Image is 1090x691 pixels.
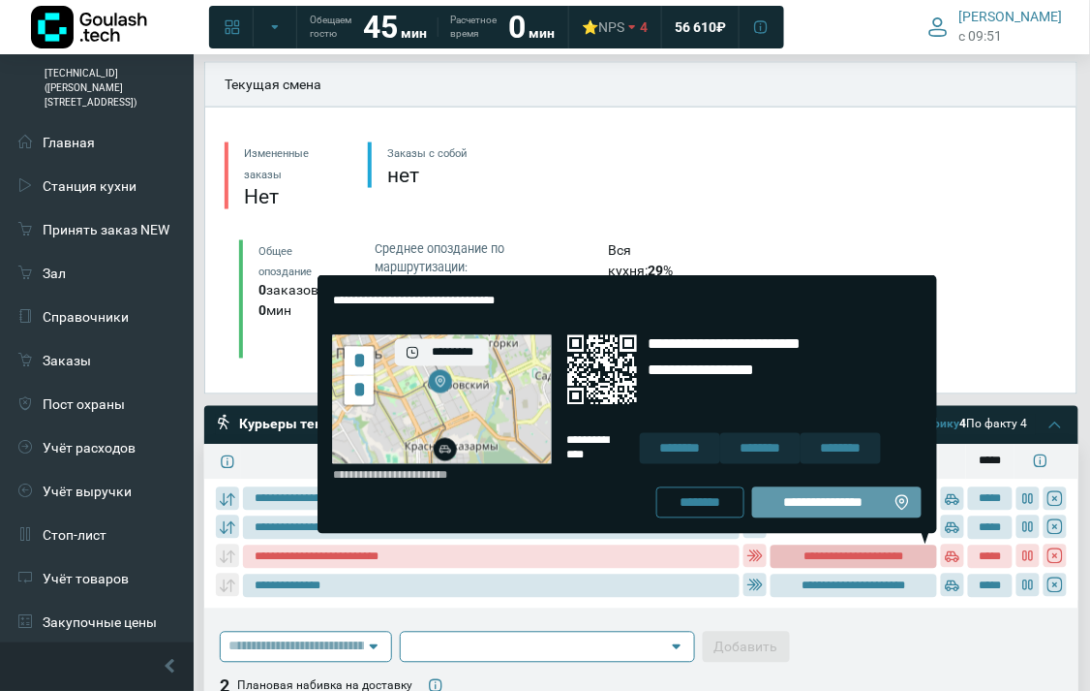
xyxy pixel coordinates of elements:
span: мин [529,25,555,41]
img: Логотип компании Goulash.tech [31,6,147,48]
button: Добавить [703,632,790,663]
button: [PERSON_NAME] c 09:51 [917,4,1075,49]
div: ⭐ [582,18,624,36]
span: Заказы с собой [387,147,467,160]
span: 4 [640,18,648,36]
strong: 0 [258,303,266,319]
div: Вся кухня: % [608,240,695,281]
strong: Нет [244,185,279,208]
span: Добавить [714,639,778,656]
a: 56 610 ₽ [663,10,738,45]
a: ⭐NPS 4 [570,10,659,45]
strong: 29 [648,263,663,278]
div: мин [258,301,346,322]
span: 56 610 [675,18,716,36]
a: Обещаем гостю 45 мин Расчетное время 0 мин [298,10,566,45]
a: Zoom out [345,376,374,405]
span: NPS [598,19,624,35]
div: Курьеры текущей смены [239,416,405,435]
span: Измененные заказы [244,147,309,181]
div: Среднее опоздание по маршрутизации: [375,240,579,277]
span: мин [401,25,427,41]
a: Zoom in [345,347,374,376]
div: Текущая смена [205,63,1076,108]
span: Расчетное время [450,14,497,41]
span: [PERSON_NAME] [959,8,1063,25]
span: ₽ [716,18,726,36]
strong: 0 [258,283,266,298]
strong: 0 [508,9,526,46]
strong: нет [387,164,419,187]
div: По факту 4 [897,417,1028,433]
span: c 09:51 [959,26,1003,47]
div: заказов [258,281,346,301]
strong: 45 [363,9,398,46]
span: Обещаем гостю [310,14,351,41]
small: Общее опоздание [258,245,312,278]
